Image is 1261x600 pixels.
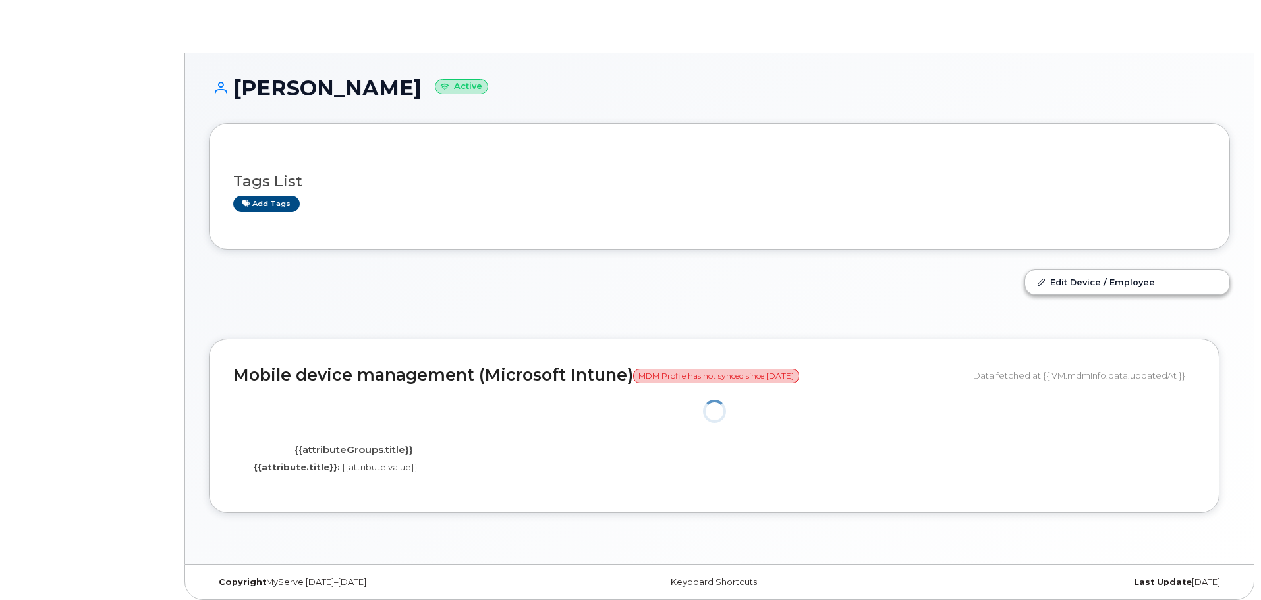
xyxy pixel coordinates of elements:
[633,369,799,383] span: MDM Profile has not synced since [DATE]
[233,196,300,212] a: Add tags
[889,577,1230,587] div: [DATE]
[254,461,340,474] label: {{attribute.title}}:
[342,462,418,472] span: {{attribute.value}}
[233,173,1206,190] h3: Tags List
[243,445,464,456] h4: {{attributeGroups.title}}
[1025,270,1229,294] a: Edit Device / Employee
[1134,577,1192,587] strong: Last Update
[219,577,266,587] strong: Copyright
[209,76,1230,99] h1: [PERSON_NAME]
[435,79,488,94] small: Active
[671,577,757,587] a: Keyboard Shortcuts
[973,363,1195,388] div: Data fetched at {{ VM.mdmInfo.data.updatedAt }}
[209,577,549,587] div: MyServe [DATE]–[DATE]
[233,366,963,385] h2: Mobile device management (Microsoft Intune)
